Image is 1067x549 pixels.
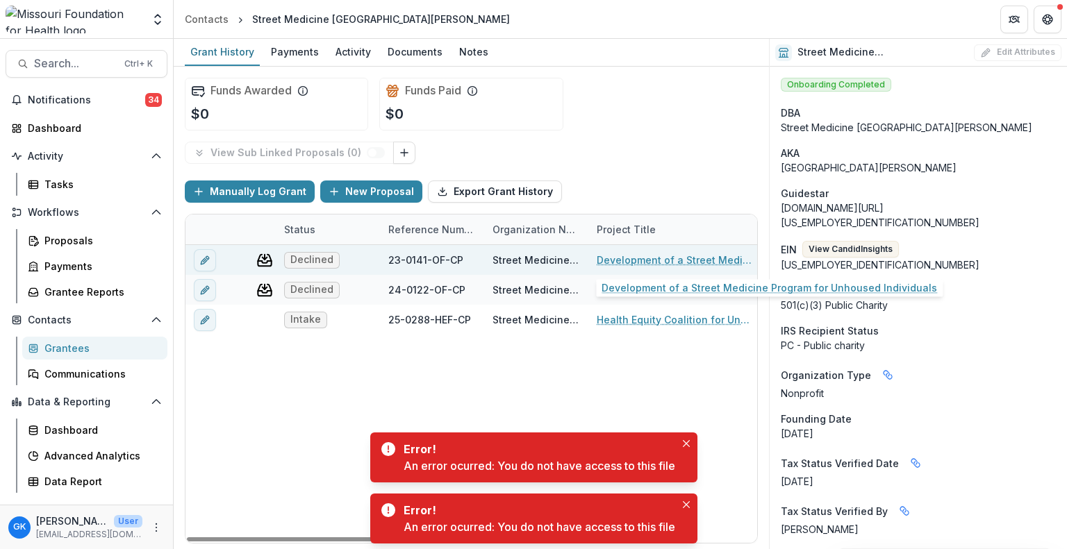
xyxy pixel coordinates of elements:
[290,284,333,296] span: Declined
[22,173,167,196] a: Tasks
[114,515,142,527] p: User
[185,180,315,203] button: Manually Log Grant
[781,368,871,382] span: Organization Type
[6,145,167,167] button: Open Activity
[44,474,156,489] div: Data Report
[36,528,142,541] p: [EMAIL_ADDRESS][DOMAIN_NAME]
[148,6,167,33] button: Open entity switcher
[276,222,324,237] div: Status
[797,47,968,58] h2: Street Medicine [GEOGRAPHIC_DATA][PERSON_NAME]
[781,298,1056,312] div: 501(c)(3) Public Charity
[194,279,216,301] button: edit
[388,312,471,327] div: 25-0288-HEF-CP
[393,142,415,164] button: Link Grants
[802,241,899,257] button: View CandidInsights
[597,312,754,327] a: Health Equity Coalition for Unhoused Individuals
[597,282,754,297] a: Street Medicine - A New Model of Care in [US_STATE]
[484,222,588,237] div: Organization Name
[44,177,156,192] div: Tasks
[36,514,108,528] p: [PERSON_NAME]
[493,312,580,327] div: Street Medicine [GEOGRAPHIC_DATA][PERSON_NAME]
[22,362,167,385] a: Communications
[290,254,333,266] span: Declined
[185,42,260,62] div: Grant History
[781,105,800,120] span: DBA
[781,504,888,518] span: Tax Status Verified By
[320,180,422,203] button: New Proposal
[330,39,377,66] a: Activity
[265,42,324,62] div: Payments
[1034,6,1061,33] button: Get Help
[22,229,167,252] a: Proposals
[877,364,899,386] button: Linked binding
[6,391,167,413] button: Open Data & Reporting
[44,259,156,273] div: Payments
[191,103,209,124] p: $0
[678,496,695,513] button: Close
[597,253,754,267] a: Development of a Street Medicine Program for Unhoused Individuals
[6,309,167,331] button: Open Contacts
[781,456,899,471] span: Tax Status Verified Date
[781,386,1056,400] p: Nonprofit
[28,314,145,326] span: Contacts
[6,89,167,111] button: Notifications34
[44,366,156,381] div: Communications
[44,341,156,355] div: Grantees
[44,448,156,463] div: Advanced Analytics
[34,57,116,70] span: Search...
[290,314,321,326] span: Intake
[678,435,695,452] button: Close
[148,519,165,536] button: More
[122,56,156,71] div: Ctrl + K
[179,9,515,29] nav: breadcrumb
[28,121,156,135] div: Dashboard
[380,222,484,237] div: Reference Number
[781,257,1056,272] div: [US_EMPLOYER_IDENTIFICATION_NUMBER]
[404,457,675,474] div: An error ocurred: You do not have access to this file
[265,39,324,66] a: Payments
[22,470,167,493] a: Data Report
[781,426,1056,441] div: [DATE]
[380,214,484,244] div: Reference Number
[44,233,156,248] div: Proposals
[781,412,852,426] span: Founding Date
[781,283,842,298] span: Legal Status
[382,42,448,62] div: Documents
[974,44,1061,61] button: Edit Attributes
[404,441,670,457] div: Error!
[210,84,292,97] h2: Funds Awarded
[382,39,448,66] a: Documents
[781,201,1056,230] div: [DOMAIN_NAME][URL][US_EMPLOYER_IDENTIFICATION_NUMBER]
[404,518,675,535] div: An error ocurred: You do not have access to this file
[781,146,800,160] span: AKA
[388,253,463,267] div: 23-0141-OF-CP
[893,500,916,522] button: Linked binding
[185,12,229,26] div: Contacts
[28,94,145,106] span: Notifications
[386,103,404,124] p: $0
[28,207,145,219] span: Workflows
[145,93,162,107] span: 34
[185,39,260,66] a: Grant History
[388,282,465,297] div: 24-0122-OF-CP
[276,214,380,244] div: Status
[28,396,145,408] span: Data & Reporting
[484,214,588,244] div: Organization Name
[6,117,167,140] a: Dashboard
[13,523,26,532] div: Grace Kyung
[781,474,1056,489] p: [DATE]
[28,151,145,162] span: Activity
[493,282,580,297] div: Street Medicine [GEOGRAPHIC_DATA][PERSON_NAME]
[194,309,216,331] button: edit
[781,323,879,338] span: IRS Recipient Status
[194,249,216,271] button: edit
[588,214,762,244] div: Project Title
[781,160,1056,175] p: [GEOGRAPHIC_DATA][PERSON_NAME]
[454,42,494,62] div: Notes
[22,337,167,360] a: Grantees
[781,78,891,92] span: Onboarding Completed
